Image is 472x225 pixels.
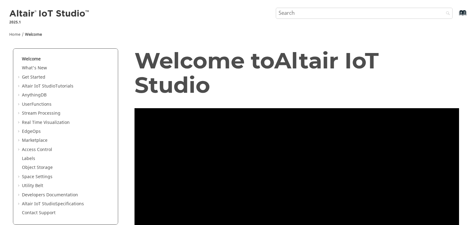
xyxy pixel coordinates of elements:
[438,8,455,20] button: Search
[22,92,47,98] a: AnythingDB
[22,128,41,135] a: EdgeOps
[17,101,22,108] span: Expand UserFunctions
[135,47,379,98] span: Altair IoT Studio
[9,32,20,37] a: Home
[22,174,52,180] a: Space Settings
[22,210,56,216] a: Contact Support
[17,56,114,216] ul: Table of Contents
[17,174,22,180] span: Expand Space Settings
[135,48,459,97] h1: Welcome to
[22,110,60,117] a: Stream Processing
[22,155,35,162] a: Labels
[17,192,22,198] span: Expand Developers Documentation
[22,192,78,198] a: Developers Documentation
[22,201,84,207] a: Altair IoT StudioSpecifications
[22,56,41,62] a: Welcome
[31,101,52,108] span: Functions
[17,83,22,89] span: Expand Altair IoT StudioTutorials
[22,146,52,153] a: Access Control
[17,129,22,135] span: Expand EdgeOps
[9,19,90,25] p: 2025.1
[22,201,55,207] span: Altair IoT Studio
[25,32,42,37] a: Welcome
[17,201,22,207] span: Expand Altair IoT StudioSpecifications
[22,83,73,89] a: Altair IoT StudioTutorials
[17,147,22,153] span: Expand Access Control
[9,9,90,19] img: Altair IoT Studio
[22,101,52,108] a: UserFunctions
[17,137,22,144] span: Expand Marketplace
[22,83,55,89] span: Altair IoT Studio
[17,74,22,80] span: Expand Get Started
[22,65,47,71] a: What's New
[17,92,22,98] span: Expand AnythingDB
[17,120,22,126] span: Expand Real Time Visualization
[17,183,22,189] span: Expand Utility Belt
[22,74,45,80] a: Get Started
[22,119,70,126] a: Real Time Visualization
[22,137,48,144] a: Marketplace
[22,164,53,171] a: Object Storage
[276,8,453,19] input: Search query
[449,13,463,19] a: Go to index terms page
[17,110,22,117] span: Expand Stream Processing
[22,182,43,189] a: Utility Belt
